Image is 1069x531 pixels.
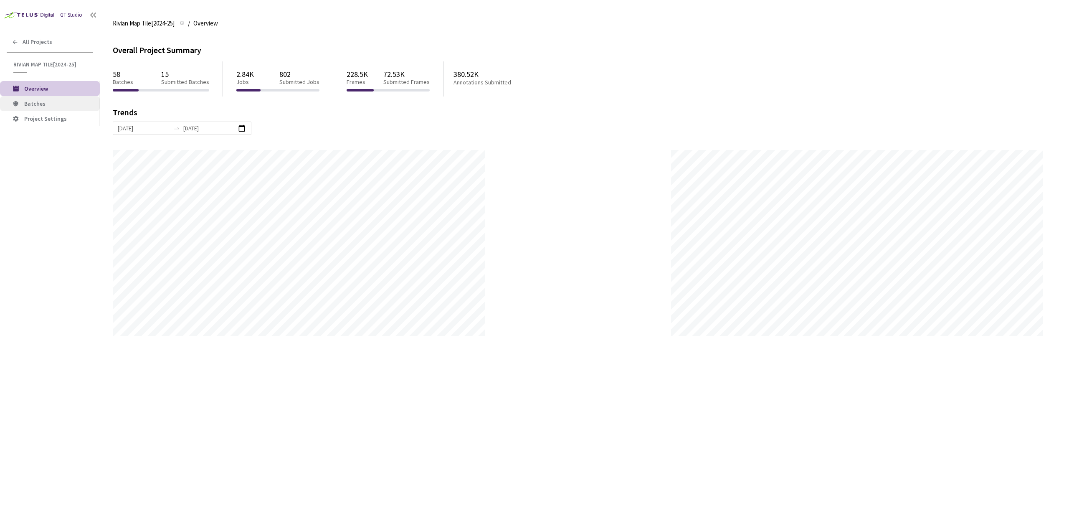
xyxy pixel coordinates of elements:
p: 2.84K [236,70,254,79]
p: 58 [113,70,133,79]
div: Overall Project Summary [113,43,1056,56]
p: Frames [347,79,368,86]
span: Batches [24,100,46,107]
div: Trends [113,108,1045,122]
span: Overview [24,85,48,92]
span: Overview [193,18,218,28]
span: swap-right [173,125,180,132]
p: Jobs [236,79,254,86]
input: Start date [118,124,170,133]
p: Submitted Frames [383,79,430,86]
p: Annotations Submitted [453,79,544,86]
span: Rivian Map Tile[2024-25] [13,61,88,68]
p: Batches [113,79,133,86]
p: 72.53K [383,70,430,79]
p: 380.52K [453,70,544,79]
p: 802 [279,70,319,79]
p: Submitted Batches [161,79,209,86]
span: to [173,125,180,132]
p: 15 [161,70,209,79]
input: End date [183,124,236,133]
li: / [188,18,190,28]
span: All Projects [23,38,52,46]
span: Project Settings [24,115,67,122]
span: Rivian Map Tile[2024-25] [113,18,175,28]
p: 228.5K [347,70,368,79]
div: GT Studio [60,11,82,19]
p: Submitted Jobs [279,79,319,86]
